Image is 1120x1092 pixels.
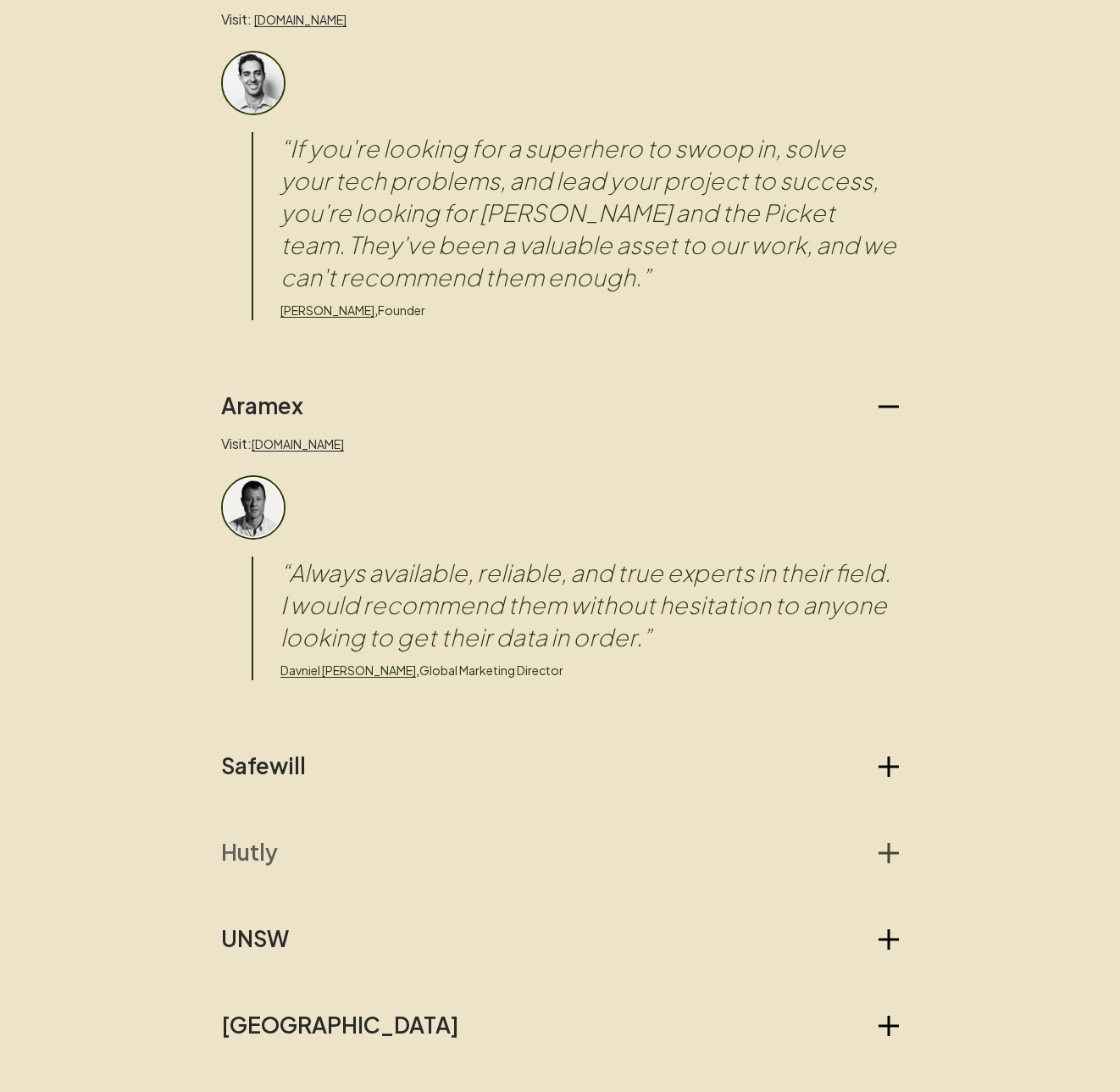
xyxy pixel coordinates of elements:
button: [GEOGRAPHIC_DATA] [221,1012,899,1039]
p: Visit: [221,8,899,30]
p: Visit: [221,433,899,455]
iframe: Netlify Drawer [230,1051,890,1092]
a: [DOMAIN_NAME] [252,436,344,452]
a: [DOMAIN_NAME] [254,12,347,27]
div: , [280,660,899,680]
a: [PERSON_NAME] [280,302,374,318]
img: Client headshot [221,51,286,115]
div: , [280,300,899,320]
h2: UNSW [221,925,289,952]
p: Founder [378,301,425,319]
button: UNSW [221,925,899,952]
blockquote: “ If you're looking for a superhero to swoop in, solve your tech problems, and lead your project ... [280,132,899,293]
button: Aramex [221,392,899,419]
h2: Safewill [221,752,306,779]
h2: [GEOGRAPHIC_DATA] [221,1012,459,1039]
button: Safewill [221,752,899,779]
blockquote: “ Always available, reliable, and true experts in their field. I would recommend them without hes... [280,557,899,653]
h2: Hutly [221,839,278,866]
h2: Aramex [221,392,303,419]
div: Aramex [221,419,899,680]
button: Hutly [221,839,899,866]
img: Client headshot [221,475,286,540]
a: Davniel [PERSON_NAME] [280,662,416,678]
p: Global Marketing Director [419,661,563,679]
